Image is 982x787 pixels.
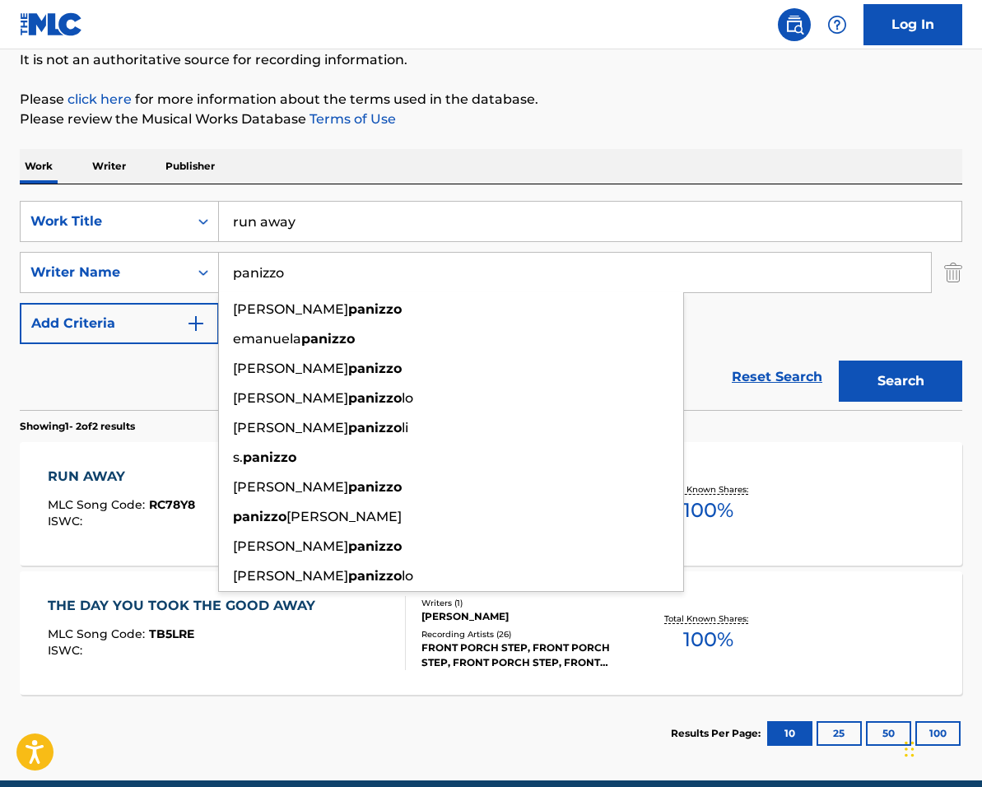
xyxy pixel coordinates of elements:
span: 100 % [683,496,733,525]
span: 100 % [683,625,733,654]
div: Help [821,8,854,41]
img: Delete Criterion [944,252,962,293]
span: lo [402,390,413,406]
span: ISWC : [48,514,86,529]
a: Log In [863,4,962,45]
a: Public Search [778,8,811,41]
span: [PERSON_NAME] [233,301,348,317]
p: Total Known Shares: [664,483,752,496]
p: Showing 1 - 2 of 2 results [20,419,135,434]
p: Publisher [161,149,220,184]
span: [PERSON_NAME] [286,509,402,524]
div: [PERSON_NAME] [421,609,630,624]
p: Please for more information about the terms used in the database. [20,90,962,109]
strong: panizzo [243,449,296,465]
div: Writer Name [30,263,179,282]
strong: panizzo [348,479,402,495]
strong: panizzo [348,301,402,317]
span: MLC Song Code : [48,626,149,641]
span: [PERSON_NAME] [233,361,348,376]
span: li [402,420,408,435]
span: MLC Song Code : [48,497,149,512]
span: ISWC : [48,643,86,658]
img: help [827,15,847,35]
form: Search Form [20,201,962,410]
div: THE DAY YOU TOOK THE GOOD AWAY [48,596,323,616]
img: MLC Logo [20,12,83,36]
div: Drag [905,724,915,774]
span: [PERSON_NAME] [233,568,348,584]
strong: panizzo [233,509,286,524]
div: Writers ( 1 ) [421,597,630,609]
strong: panizzo [348,420,402,435]
button: 50 [866,721,911,746]
p: Total Known Shares: [664,612,752,625]
p: Writer [87,149,131,184]
span: lo [402,568,413,584]
span: TB5LRE [149,626,194,641]
strong: panizzo [348,361,402,376]
div: Recording Artists ( 26 ) [421,628,630,640]
a: RUN AWAYMLC Song Code:RC78Y8ISWC:Writers (1)[PERSON_NAME]Recording Artists (2)FRONT PORCH STEP, F... [20,442,962,566]
img: search [784,15,804,35]
span: [PERSON_NAME] [233,420,348,435]
strong: panizzo [348,538,402,554]
div: FRONT PORCH STEP, FRONT PORCH STEP, FRONT PORCH STEP, FRONT PORCH STEP, FRONT PORCH STEP [421,640,630,670]
button: Add Criteria [20,303,219,344]
span: [PERSON_NAME] [233,390,348,406]
p: Please review the Musical Works Database [20,109,962,129]
p: It is not an authoritative source for recording information. [20,50,962,70]
span: s. [233,449,243,465]
button: Search [839,361,962,402]
iframe: Chat Widget [900,708,982,787]
span: emanuela [233,331,301,347]
div: Work Title [30,212,179,231]
button: 10 [767,721,812,746]
span: RC78Y8 [149,497,195,512]
span: [PERSON_NAME] [233,538,348,554]
button: 25 [817,721,862,746]
strong: panizzo [348,568,402,584]
a: Reset Search [724,359,831,395]
img: 9d2ae6d4665cec9f34b9.svg [186,314,206,333]
p: Results Per Page: [671,726,765,741]
a: Terms of Use [306,111,396,127]
p: Work [20,149,58,184]
strong: panizzo [301,331,355,347]
a: THE DAY YOU TOOK THE GOOD AWAYMLC Song Code:TB5LREISWC:Writers (1)[PERSON_NAME]Recording Artists ... [20,571,962,695]
div: RUN AWAY [48,467,195,487]
a: click here [67,91,132,107]
strong: panizzo [348,390,402,406]
span: [PERSON_NAME] [233,479,348,495]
